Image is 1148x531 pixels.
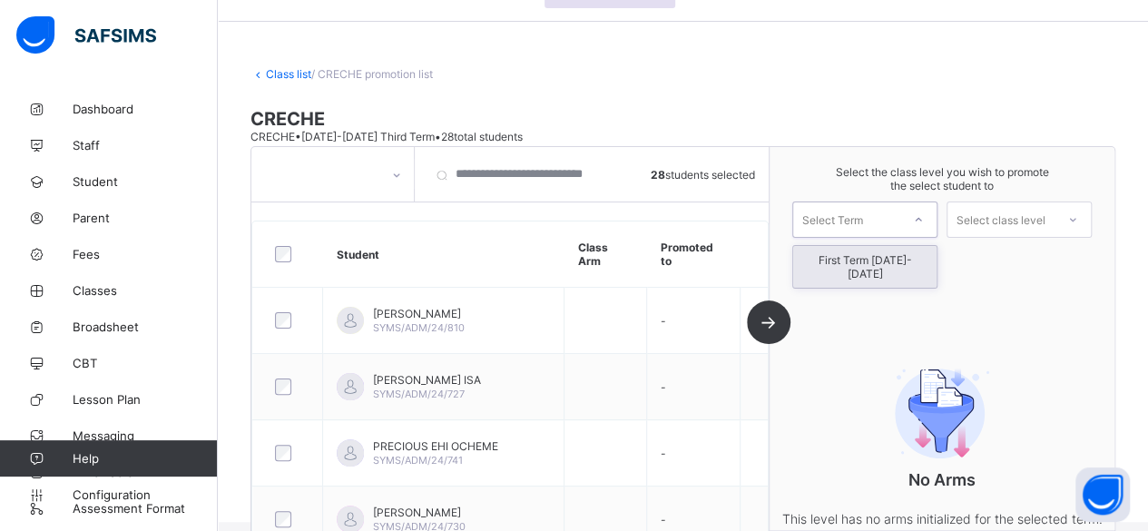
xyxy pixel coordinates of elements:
img: safsims [16,16,156,54]
span: Broadsheet [73,320,218,334]
b: 28 [651,167,665,181]
span: [PERSON_NAME] ISA [373,373,481,387]
span: Classes [73,283,218,298]
span: CRECHE [250,108,1115,130]
img: filter.9c15f445b04ce8b7d5281b41737f44c2.svg [874,368,1010,458]
span: Dashboard [73,102,218,116]
span: - [661,512,666,526]
span: SYMS/ADM/24/810 [373,321,465,334]
th: Promoted to [646,221,740,288]
span: Staff [73,138,218,152]
span: [PERSON_NAME] [373,307,465,320]
span: Fees [73,247,218,261]
a: Class list [266,67,311,81]
span: Student [73,174,218,189]
button: Open asap [1075,467,1130,522]
th: Student [323,221,564,288]
span: Lesson Plan [73,392,218,407]
span: Messaging [73,428,218,443]
span: Help [73,451,217,466]
span: CRECHE • [DATE]-[DATE] Third Term • 28 total students [250,130,523,143]
span: SYMS/ADM/24/741 [373,454,463,467]
span: - [661,313,666,327]
span: PRECIOUS EHI OCHEME [373,439,498,453]
span: Parent [73,211,218,225]
span: [PERSON_NAME] [373,506,466,519]
p: No Arms [770,470,1114,489]
div: First Term [DATE]-[DATE] [793,246,937,288]
div: Select class level [957,202,1045,238]
span: / CRECHE promotion list [311,67,433,81]
span: CBT [73,356,218,370]
p: This level has no arms initialized for the selected term. [770,507,1114,530]
span: SYMS/ADM/24/727 [373,388,465,400]
span: students selected [651,167,755,181]
span: - [661,446,666,459]
div: Select Term [802,202,863,238]
span: Select the class level you wish to promote the select student to [788,165,1096,192]
span: Configuration [73,487,217,502]
span: - [661,379,666,393]
th: Class Arm [564,221,647,288]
